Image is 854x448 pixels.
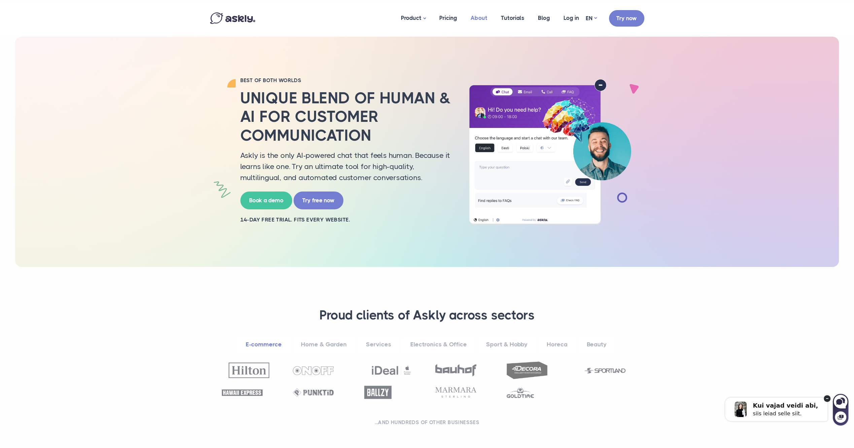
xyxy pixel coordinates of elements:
[435,364,476,376] img: Bauhof
[464,2,494,34] a: About
[494,2,531,34] a: Tutorials
[402,335,476,354] a: Electronics & Office
[210,12,255,24] img: Askly
[293,366,334,375] img: OnOff
[292,335,355,354] a: Home & Garden
[711,385,849,426] iframe: Askly chat
[371,363,412,378] img: Ideal
[240,216,452,223] h2: 14-day free trial. Fits every website.
[222,389,263,396] img: Hawaii Express
[433,2,464,34] a: Pricing
[364,386,391,399] img: Ballzy
[507,387,534,398] img: Goldtime
[531,2,557,34] a: Blog
[585,368,625,373] img: Sportland
[237,335,291,354] a: E-commerce
[294,192,343,209] a: Try free now
[609,10,644,27] a: Try now
[357,335,400,354] a: Services
[240,192,292,209] a: Book a demo
[240,150,452,183] p: Askly is the only AI-powered chat that feels human. Because it learns like one. Try an ultimate t...
[586,13,597,23] a: EN
[477,335,536,354] a: Sport & Hobby
[218,419,636,426] h2: ...and hundreds of other businesses
[557,2,586,34] a: Log in
[293,388,334,397] img: Punktid
[229,363,269,378] img: Hilton
[218,307,636,323] h3: Proud clients of Askly across sectors
[538,335,576,354] a: Horeca
[240,89,452,145] h2: Unique blend of human & AI for customer communication
[463,79,638,225] img: AI multilingual chat
[240,77,452,84] h2: BEST OF BOTH WORLDS
[435,387,476,398] img: Marmara Sterling
[394,2,433,35] a: Product
[578,335,615,354] a: Beauty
